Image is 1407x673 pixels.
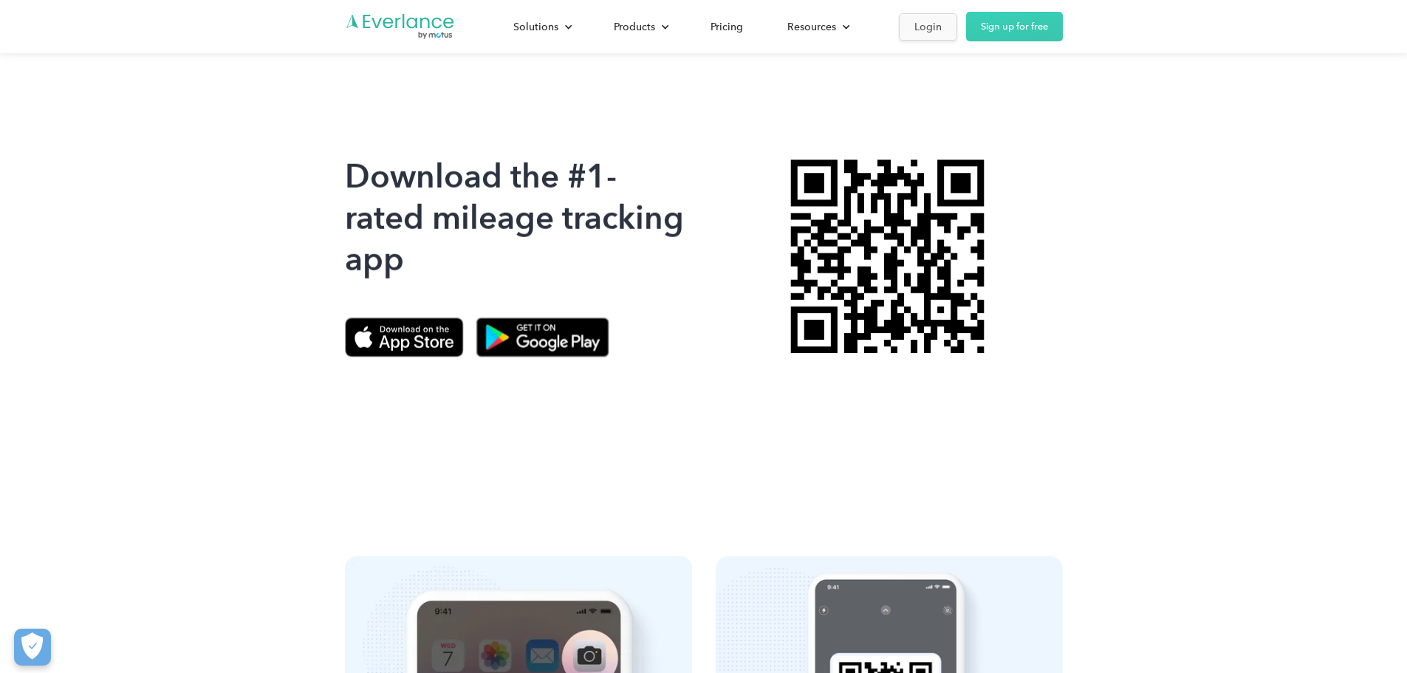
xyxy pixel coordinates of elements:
img: Everlance, mileage tracker app, expense tracking app [777,146,998,367]
div: Solutions [513,18,558,36]
div: Login [914,18,942,36]
div: Products [599,14,681,40]
a: Pricing [696,14,758,40]
a: Sign up for free [966,12,1063,41]
a: Login [899,13,957,41]
img: Everlance Google Play Download [476,318,609,358]
button: Cookies Settings [14,629,51,666]
div: Resources [773,14,862,40]
div: Pricing [711,18,743,36]
a: Go to homepage [345,13,456,41]
div: Products [614,18,655,36]
div: Resources [787,18,836,36]
div: Solutions [499,14,584,40]
img: Everlance Apple App Store Download [345,318,464,358]
h1: Download the #1-rated mileage tracking app [345,156,695,280]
